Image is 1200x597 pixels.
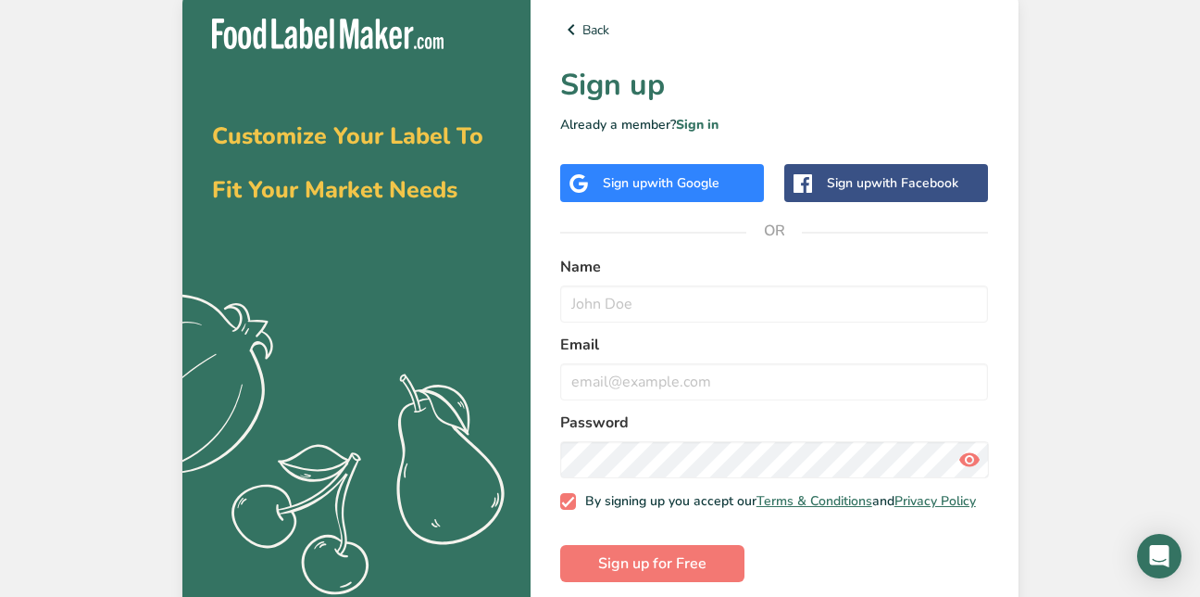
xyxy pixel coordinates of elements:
[746,203,802,259] span: OR
[676,116,719,133] a: Sign in
[212,19,444,49] img: Food Label Maker
[603,173,719,193] div: Sign up
[560,334,989,356] label: Email
[560,412,989,434] label: Password
[560,115,989,134] p: Already a member?
[560,286,989,323] input: John Doe
[598,553,706,575] span: Sign up for Free
[560,19,989,41] a: Back
[871,174,958,192] span: with Facebook
[894,492,976,510] a: Privacy Policy
[647,174,719,192] span: with Google
[560,363,989,400] input: email@example.com
[576,493,976,510] span: By signing up you accept our and
[560,63,989,108] h1: Sign up
[1137,534,1181,578] div: Open Intercom Messenger
[560,545,744,582] button: Sign up for Free
[212,121,483,206] span: Customize Your Label To Fit Your Market Needs
[756,492,872,510] a: Terms & Conditions
[560,256,989,278] label: Name
[827,173,958,193] div: Sign up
